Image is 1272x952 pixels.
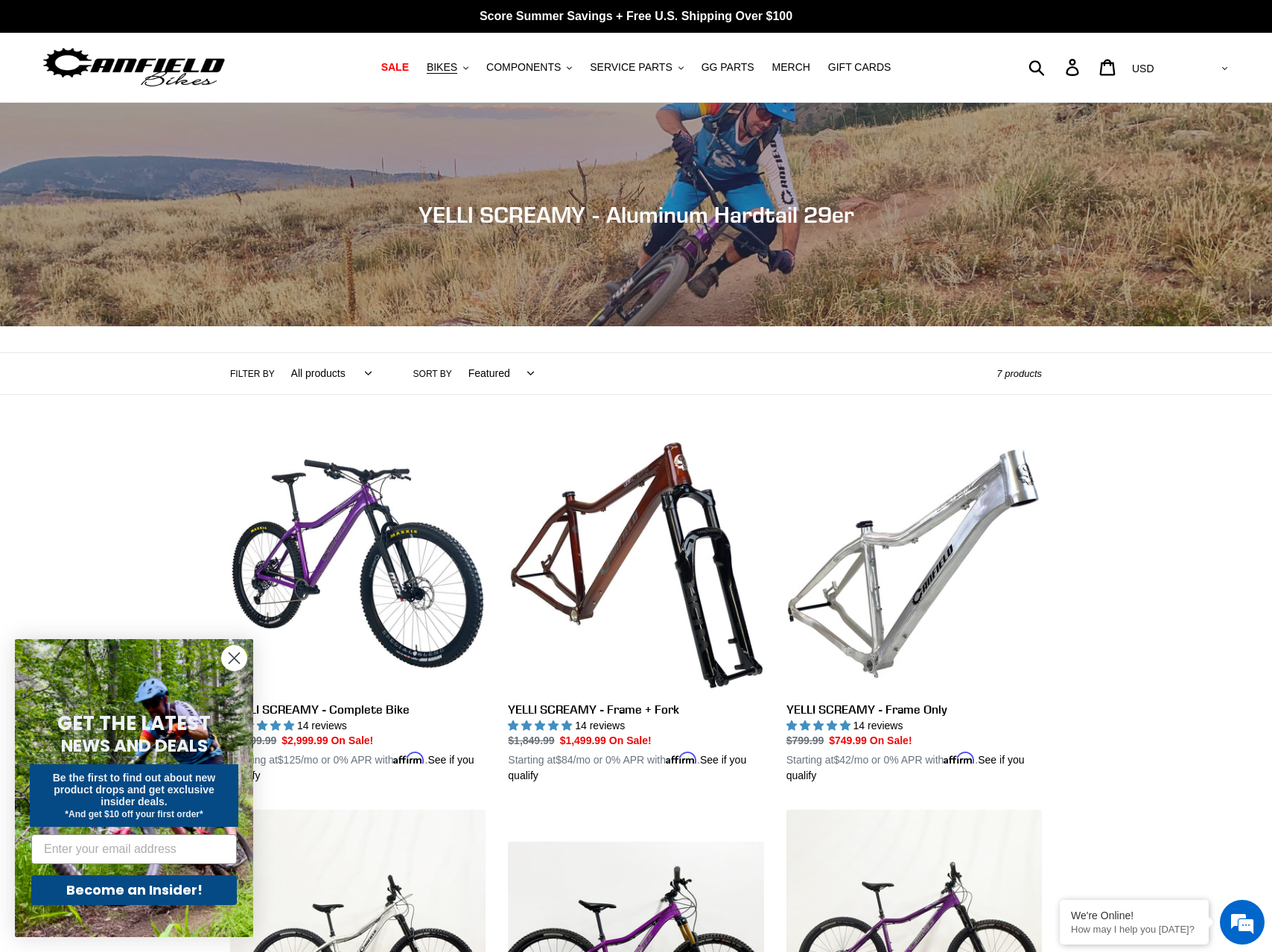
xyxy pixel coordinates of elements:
a: SALE [374,57,416,77]
span: SALE [381,61,409,74]
span: YELLI SCREAMY - Aluminum Hardtail 29er [419,201,854,228]
label: Sort by [413,367,452,381]
a: GIFT CARDS [821,57,899,77]
span: *And get $10 off your first order* [65,809,203,819]
label: Filter by [230,367,275,381]
p: How may I help you today? [1071,924,1198,935]
span: GET THE LATEST [57,710,211,737]
button: BIKES [419,57,476,77]
span: COMPONENTS [486,61,561,74]
span: 7 products [996,368,1042,379]
a: MERCH [765,57,818,77]
span: GIFT CARDS [828,61,891,74]
button: Close dialog [221,645,247,671]
div: We're Online! [1071,910,1198,921]
button: SERVICE PARTS [582,57,690,77]
span: BIKES [427,61,457,74]
span: Be the first to find out about new product drops and get exclusive insider deals. [53,772,216,807]
span: MERCH [772,61,810,74]
span: NEWS AND DEALS [61,734,208,758]
input: Search [1037,51,1075,83]
img: Canfield Bikes [41,44,227,91]
button: Become an Insider! [31,875,237,905]
a: GG PARTS [694,57,762,77]
span: SERVICE PARTS [590,61,672,74]
span: GG PARTS [702,61,754,74]
button: COMPONENTS [479,57,579,77]
input: Enter your email address [31,834,237,864]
